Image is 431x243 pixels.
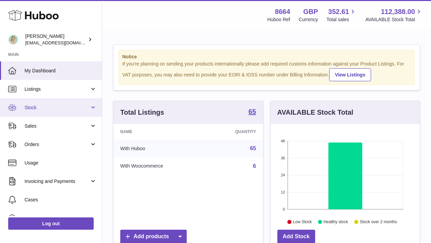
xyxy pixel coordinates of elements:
text: 48 [281,139,285,143]
a: View Listings [329,68,371,81]
strong: 65 [248,108,256,115]
span: Listings [25,86,90,92]
span: 352.61 [328,7,349,16]
span: Usage [25,160,97,166]
h3: Total Listings [120,108,164,117]
a: 65 [250,145,256,151]
th: Quantity [206,124,263,140]
span: [EMAIL_ADDRESS][DOMAIN_NAME] [25,40,100,45]
span: 112,388.00 [381,7,415,16]
a: 112,388.00 AVAILABLE Stock Total [365,7,423,23]
text: 0 [283,207,285,211]
div: Currency [299,16,318,23]
a: 6 [253,163,256,169]
div: Huboo Ref [267,16,290,23]
span: Total sales [326,16,357,23]
text: 36 [281,156,285,160]
text: Low Stock [293,219,312,224]
td: With Huboo [113,140,206,157]
text: Stock over 2 months [360,219,397,224]
th: Name [113,124,206,140]
img: hello@thefacialcuppingexpert.com [8,34,18,45]
span: Stock [25,104,90,111]
span: AVAILABLE Stock Total [365,16,423,23]
strong: 8664 [275,7,290,16]
text: 12 [281,190,285,194]
a: Log out [8,217,94,230]
span: Orders [25,141,90,148]
a: 65 [248,108,256,116]
h3: AVAILABLE Stock Total [277,108,353,117]
span: Channels [25,215,97,221]
div: [PERSON_NAME] [25,33,87,46]
strong: Notice [122,54,411,60]
a: 352.61 Total sales [326,7,357,23]
strong: GBP [303,7,318,16]
span: Cases [25,197,97,203]
td: With Woocommerce [113,157,206,175]
text: Healthy stock [323,219,348,224]
span: Sales [25,123,90,129]
div: If you're planning on sending your products internationally please add required customs informati... [122,61,411,81]
span: My Dashboard [25,68,97,74]
span: Invoicing and Payments [25,178,90,185]
text: 24 [281,173,285,177]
